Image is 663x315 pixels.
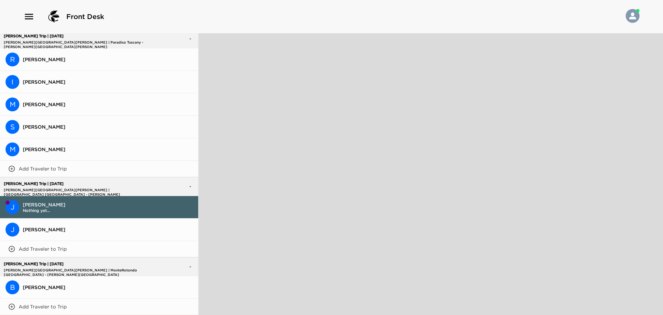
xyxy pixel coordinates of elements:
[23,208,193,213] span: Nothing yet...
[19,246,67,252] p: Add Traveler to Trip
[6,142,19,156] div: M
[19,166,67,172] p: Add Traveler to Trip
[23,101,193,108] span: [PERSON_NAME]
[23,284,193,290] span: [PERSON_NAME]
[66,12,104,21] span: Front Desk
[46,8,62,25] img: logo
[2,40,151,45] p: [PERSON_NAME][GEOGRAPHIC_DATA][PERSON_NAME] | Paradiso Tuscany - [PERSON_NAME][GEOGRAPHIC_DATA][P...
[2,188,151,192] p: [PERSON_NAME][GEOGRAPHIC_DATA][PERSON_NAME] | [GEOGRAPHIC_DATA] [GEOGRAPHIC_DATA] - [PERSON_NAME]...
[23,124,193,130] span: [PERSON_NAME]
[23,79,193,85] span: [PERSON_NAME]
[6,120,19,134] div: Sara Hunter
[6,53,19,66] div: Rob Holloway
[6,53,19,66] div: R
[6,200,19,214] div: Jeffrey Mettler
[23,226,193,233] span: [PERSON_NAME]
[6,200,19,214] div: J
[23,146,193,152] span: [PERSON_NAME]
[6,223,19,237] div: Jeffrey Mettler
[2,34,151,38] p: [PERSON_NAME] Trip | [DATE]
[6,98,19,111] div: M
[6,75,19,89] div: I
[2,182,151,186] p: [PERSON_NAME] Trip | [DATE]
[23,56,193,63] span: [PERSON_NAME]
[6,223,19,237] div: J
[2,262,151,266] p: [PERSON_NAME] Trip | [DATE]
[6,120,19,134] div: S
[6,98,19,111] div: Mark Hunter
[23,202,193,208] span: [PERSON_NAME]
[19,304,67,310] p: Add Traveler to Trip
[6,280,19,294] div: Beverly Clark
[626,9,640,23] img: User
[6,75,19,89] div: Irene Hatz
[6,280,19,294] div: B
[2,268,151,272] p: [PERSON_NAME][GEOGRAPHIC_DATA][PERSON_NAME] | MonteRotondo [GEOGRAPHIC_DATA] - [PERSON_NAME][GEOG...
[6,142,19,156] div: Mark Hatz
